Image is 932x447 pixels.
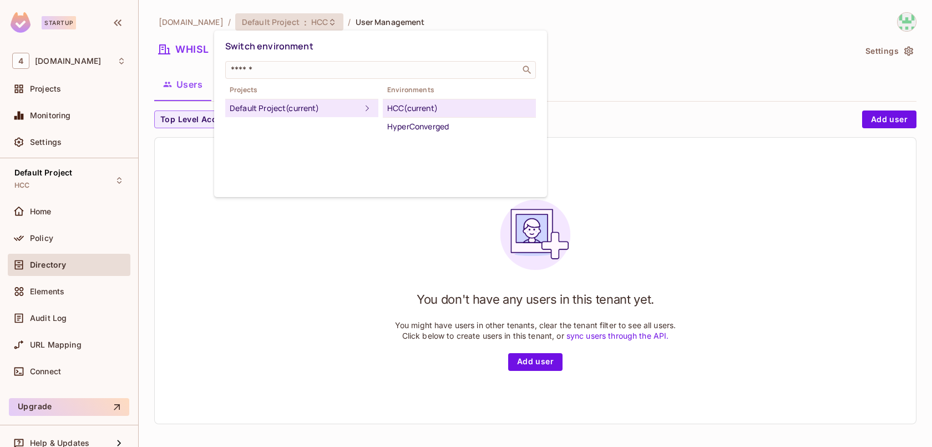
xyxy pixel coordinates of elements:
div: HCC (current) [387,102,531,115]
span: Environments [383,86,536,94]
div: HyperConverged [387,120,531,133]
span: Projects [225,86,378,94]
span: Switch environment [225,40,313,52]
div: Default Project (current) [230,102,361,115]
